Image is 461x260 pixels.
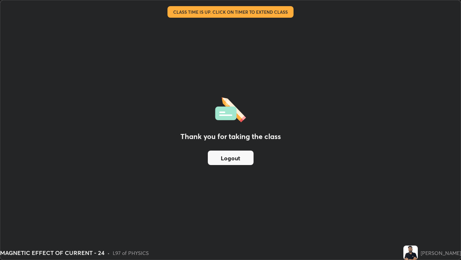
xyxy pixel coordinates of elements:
[403,246,418,260] img: 8782f5c7b807477aad494b3bf83ebe7f.png
[113,249,149,257] div: L97 of PHYSICS
[421,249,461,257] div: [PERSON_NAME]
[180,131,281,142] h2: Thank you for taking the class
[215,95,246,122] img: offlineFeedback.1438e8b3.svg
[107,249,110,257] div: •
[208,151,254,165] button: Logout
